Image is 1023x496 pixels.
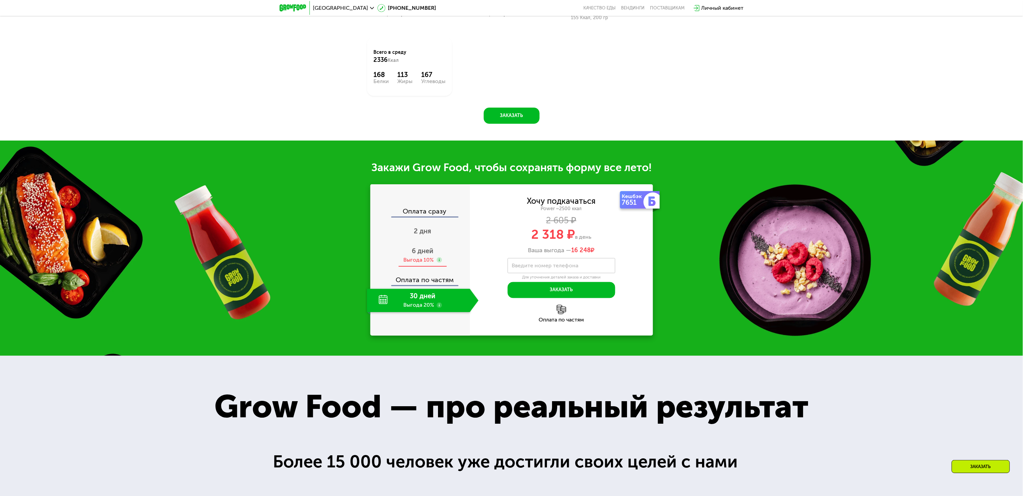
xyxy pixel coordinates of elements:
[508,282,615,298] button: Заказать
[414,227,432,235] span: 2 дня
[398,79,413,84] div: Жиры
[404,256,434,264] div: Выгода 10%
[527,197,596,205] div: Хочу подкачаться
[584,5,616,11] a: Качество еды
[512,264,579,267] label: Введите номер телефона
[621,5,645,11] a: Вендинги
[650,5,685,11] div: поставщикам
[377,4,436,12] a: [PHONE_NUMBER]
[572,247,595,254] span: ₽
[412,247,434,255] span: 6 дней
[313,5,368,11] span: [GEOGRAPHIC_DATA]
[572,246,591,254] span: 16 248
[701,4,744,12] div: Личный кабинет
[371,208,470,217] div: Оплата сразу
[557,305,566,314] img: l6xcnZfty9opOoJh.png
[398,71,413,79] div: 113
[622,199,645,206] div: 7651
[508,275,615,280] div: Для уточнения деталей заказа и доставки
[470,247,653,254] div: Ваша выгода —
[952,460,1010,473] div: Заказать
[421,71,445,79] div: 167
[371,270,470,285] div: Оплата по частям
[421,79,445,84] div: Углеводы
[531,227,575,242] span: 2 318 ₽
[470,217,653,224] div: 2 605 ₽
[374,56,388,64] span: 2336
[374,71,389,79] div: 168
[470,206,653,212] div: Power ~2500 ккал
[484,108,540,124] button: Заказать
[470,317,653,322] div: Оплата по частям
[575,234,591,240] span: в день
[388,58,399,63] span: Ккал
[273,449,750,475] div: Более 15 000 человек уже достигли своих целей с нами
[374,79,389,84] div: Белки
[374,49,445,64] div: Всего в среду
[571,15,656,21] div: 155 Ккал, 200 гр
[622,194,645,199] div: Кешбэк
[189,382,834,431] div: Grow Food — про реальный результат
